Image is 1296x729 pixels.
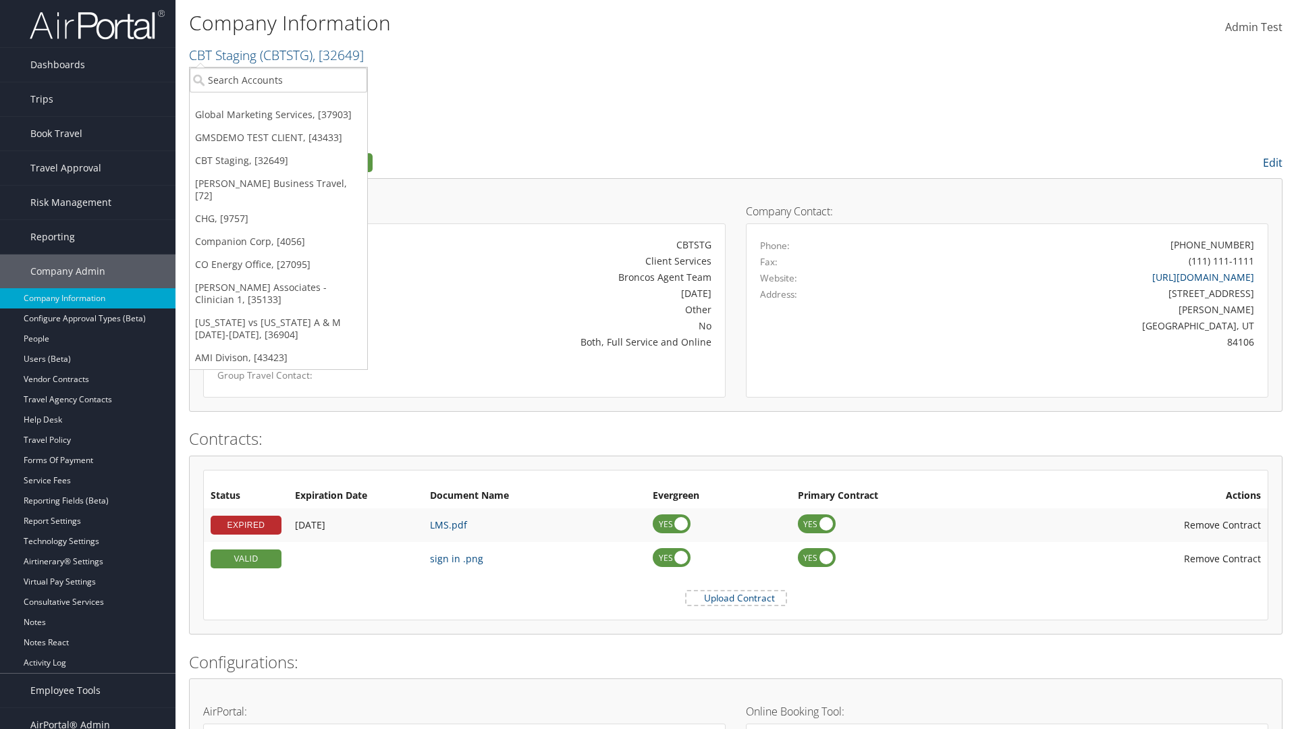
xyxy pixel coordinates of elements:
[189,46,364,64] a: CBT Staging
[30,254,105,288] span: Company Admin
[746,206,1268,217] h4: Company Contact:
[1225,20,1282,34] span: Admin Test
[1017,484,1268,508] th: Actions
[211,516,281,535] div: EXPIRED
[30,117,82,151] span: Book Travel
[190,230,367,253] a: Companion Corp, [4056]
[686,591,786,605] label: Upload Contract
[189,651,1282,674] h2: Configurations:
[190,311,367,346] a: [US_STATE] vs [US_STATE] A & M [DATE]-[DATE], [36904]
[211,549,281,568] div: VALID
[1225,7,1282,49] a: Admin Test
[190,149,367,172] a: CBT Staging, [32649]
[30,9,165,40] img: airportal-logo.png
[189,427,1282,450] h2: Contracts:
[190,276,367,311] a: [PERSON_NAME] Associates - Clinician 1, [35133]
[646,484,791,508] th: Evergreen
[1170,512,1184,538] i: Remove Contract
[313,46,364,64] span: , [ 32649 ]
[389,319,711,333] div: No
[1189,254,1254,268] div: (111) 111-1111
[1184,518,1261,531] span: Remove Contract
[1184,552,1261,565] span: Remove Contract
[30,674,101,707] span: Employee Tools
[295,518,325,531] span: [DATE]
[217,369,369,382] label: Group Travel Contact:
[295,553,416,565] div: Add/Edit Date
[760,255,778,269] label: Fax:
[189,151,911,173] h2: Company Profile:
[190,346,367,369] a: AMI Divison, [43423]
[746,706,1268,717] h4: Online Booking Tool:
[203,706,726,717] h4: AirPortal:
[430,552,483,565] a: sign in .png
[295,519,416,531] div: Add/Edit Date
[389,254,711,268] div: Client Services
[190,126,367,149] a: GMSDEMO TEST CLIENT, [43433]
[190,103,367,126] a: Global Marketing Services, [37903]
[760,239,790,252] label: Phone:
[389,335,711,349] div: Both, Full Service and Online
[760,288,797,301] label: Address:
[30,82,53,116] span: Trips
[889,319,1255,333] div: [GEOGRAPHIC_DATA], UT
[1170,238,1254,252] div: [PHONE_NUMBER]
[30,151,101,185] span: Travel Approval
[1263,155,1282,170] a: Edit
[389,270,711,284] div: Broncos Agent Team
[190,67,367,92] input: Search Accounts
[30,48,85,82] span: Dashboards
[30,186,111,219] span: Risk Management
[190,207,367,230] a: CHG, [9757]
[791,484,1017,508] th: Primary Contract
[889,302,1255,317] div: [PERSON_NAME]
[889,335,1255,349] div: 84106
[760,271,797,285] label: Website:
[1152,271,1254,283] a: [URL][DOMAIN_NAME]
[389,302,711,317] div: Other
[389,286,711,300] div: [DATE]
[189,9,918,37] h1: Company Information
[423,484,646,508] th: Document Name
[389,238,711,252] div: CBTSTG
[30,220,75,254] span: Reporting
[190,172,367,207] a: [PERSON_NAME] Business Travel, [72]
[1170,545,1184,572] i: Remove Contract
[204,484,288,508] th: Status
[260,46,313,64] span: ( CBTSTG )
[203,206,726,217] h4: Account Details:
[430,518,467,531] a: LMS.pdf
[190,253,367,276] a: CO Energy Office, [27095]
[288,484,423,508] th: Expiration Date
[889,286,1255,300] div: [STREET_ADDRESS]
